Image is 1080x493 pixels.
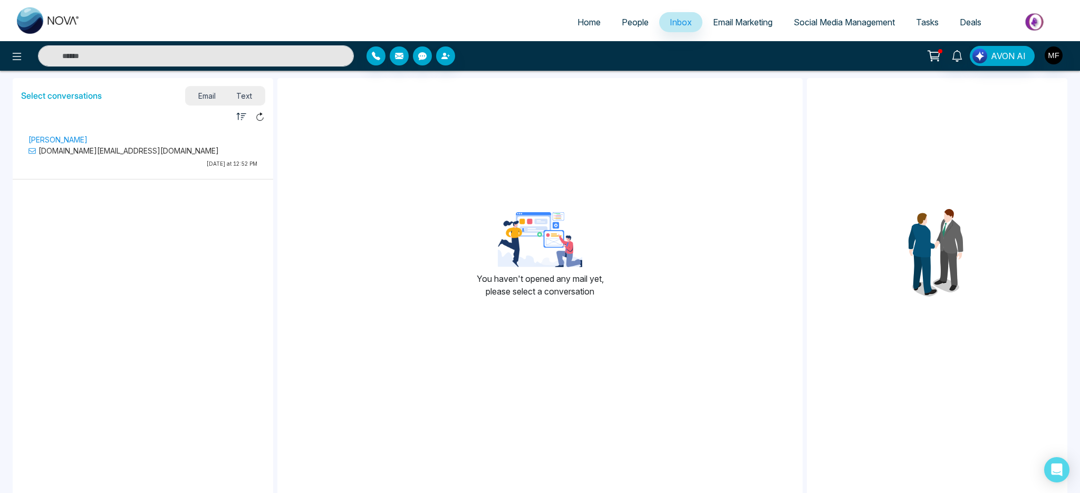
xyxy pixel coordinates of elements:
[1045,46,1063,64] img: User Avatar
[713,17,773,27] span: Email Marketing
[21,91,102,101] h5: Select conversations
[1044,457,1069,482] div: Open Intercom Messenger
[783,12,905,32] a: Social Media Management
[670,17,692,27] span: Inbox
[905,12,949,32] a: Tasks
[794,17,895,27] span: Social Media Management
[970,46,1035,66] button: AVON AI
[477,272,604,298] p: You haven't opened any mail yet, please select a conversation
[659,12,702,32] a: Inbox
[611,12,659,32] a: People
[702,12,783,32] a: Email Marketing
[226,89,263,103] span: Text
[949,12,992,32] a: Deals
[622,17,649,27] span: People
[960,17,981,27] span: Deals
[28,145,257,156] p: [DOMAIN_NAME][EMAIL_ADDRESS][DOMAIN_NAME]
[28,134,257,145] p: [PERSON_NAME]
[991,50,1026,62] span: AVON AI
[577,17,601,27] span: Home
[567,12,611,32] a: Home
[17,7,80,34] img: Nova CRM Logo
[28,160,257,168] p: [DATE] at 12:52 PM
[188,89,226,103] span: Email
[997,10,1074,34] img: Market-place.gif
[498,212,582,267] img: landing-page-for-google-ads-3.png
[916,17,939,27] span: Tasks
[972,49,987,63] img: Lead Flow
